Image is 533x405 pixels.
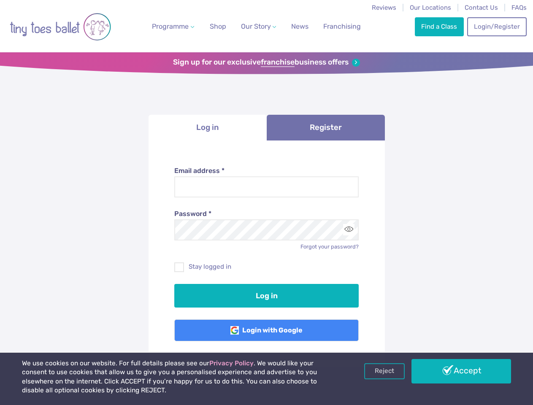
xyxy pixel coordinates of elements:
[241,22,271,30] span: Our Story
[364,363,405,379] a: Reject
[206,18,230,35] a: Shop
[173,58,360,67] a: Sign up for our exclusivefranchisebusiness offers
[415,17,464,36] a: Find a Class
[343,224,354,235] button: Toggle password visibility
[209,359,254,367] a: Privacy Policy
[174,262,359,271] label: Stay logged in
[288,18,312,35] a: News
[411,359,511,383] a: Accept
[10,5,111,48] img: tiny toes ballet
[149,140,385,367] div: Log in
[237,18,279,35] a: Our Story
[174,166,359,175] label: Email address *
[323,22,361,30] span: Franchising
[149,18,198,35] a: Programme
[320,18,364,35] a: Franchising
[22,359,340,395] p: We use cookies on our website. For full details please see our . We would like your consent to us...
[511,4,527,11] a: FAQs
[300,243,359,250] a: Forgot your password?
[174,319,359,341] a: Login with Google
[174,209,359,219] label: Password *
[174,284,359,308] button: Log in
[410,4,451,11] a: Our Locations
[210,22,226,30] span: Shop
[230,326,239,335] img: Google Logo
[465,4,498,11] a: Contact Us
[261,58,295,67] strong: franchise
[267,115,385,140] a: Register
[467,17,526,36] a: Login/Register
[372,4,396,11] a: Reviews
[291,22,308,30] span: News
[152,22,189,30] span: Programme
